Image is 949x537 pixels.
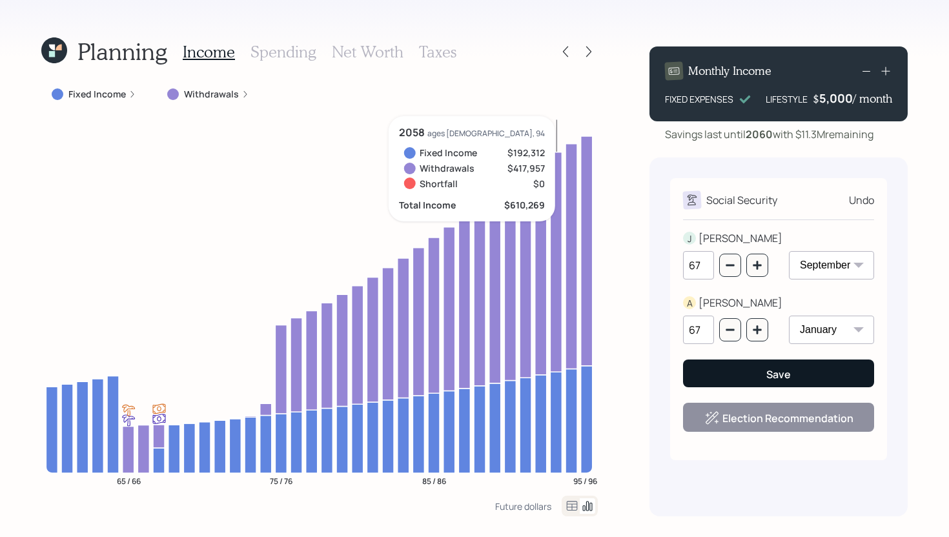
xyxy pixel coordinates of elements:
button: Election Recommendation [683,403,874,432]
div: J [683,232,696,245]
div: LIFESTYLE [766,92,808,106]
h1: Planning [77,37,167,65]
div: Save [766,367,791,381]
b: 2060 [746,127,773,141]
div: Undo [849,192,874,208]
div: A [683,296,696,310]
div: [PERSON_NAME] [699,295,782,310]
h4: Monthly Income [688,64,771,78]
h3: Taxes [419,43,456,61]
div: [PERSON_NAME] [699,230,782,246]
h3: Income [183,43,235,61]
h3: Net Worth [332,43,403,61]
label: Withdrawals [184,88,239,101]
button: Save [683,360,874,387]
tspan: 95 / 96 [573,475,597,486]
h4: $ [813,92,819,106]
div: Social Security [706,192,777,208]
div: Savings last until with $11.3M remaining [665,127,873,142]
tspan: 75 / 76 [270,475,292,486]
tspan: 65 / 66 [117,475,141,486]
tspan: 85 / 86 [422,475,446,486]
h4: / month [853,92,892,106]
div: Future dollars [495,500,551,512]
h3: Spending [250,43,316,61]
div: FIXED EXPENSES [665,92,733,106]
label: Fixed Income [68,88,126,101]
div: 5,000 [819,90,853,106]
a: Election Recommendation [722,411,853,425]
